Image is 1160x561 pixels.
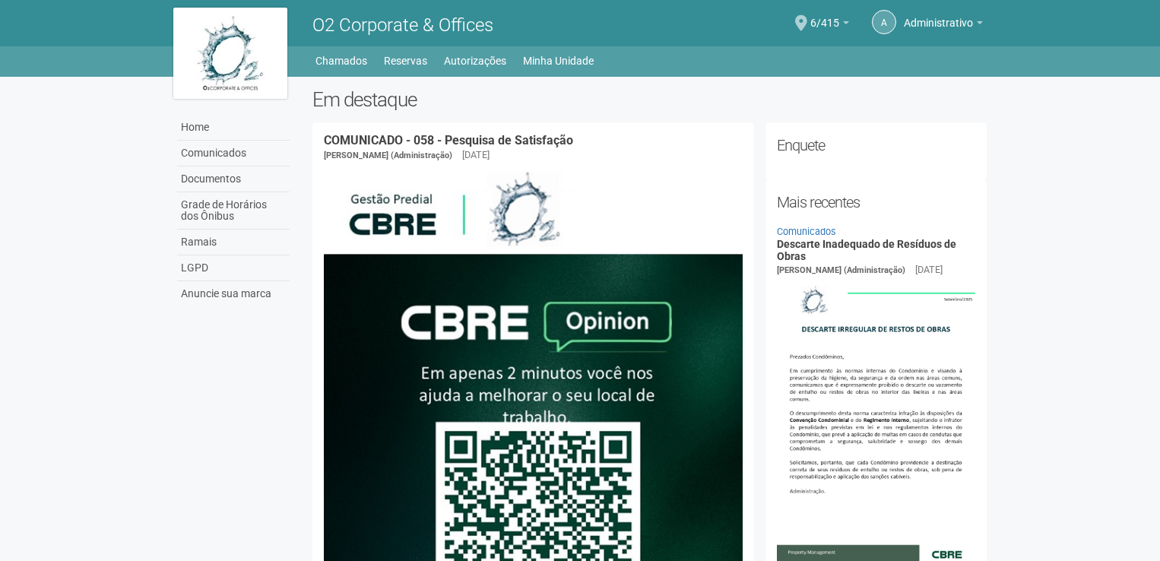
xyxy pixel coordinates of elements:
a: LGPD [177,255,290,281]
a: Minha Unidade [523,50,594,71]
a: Descarte Inadequado de Resíduos de Obras [777,238,956,261]
a: A [872,10,896,34]
span: O2 Corporate & Offices [312,14,493,36]
div: [DATE] [915,263,943,277]
a: Grade de Horários dos Ônibus [177,192,290,230]
h2: Em destaque [312,88,987,111]
a: Autorizações [444,50,506,71]
span: [PERSON_NAME] (Administração) [324,151,452,160]
h2: Enquete [777,134,975,157]
img: logo.jpg [173,8,287,99]
span: 6/415 [810,2,839,29]
a: Documentos [177,166,290,192]
a: Ramais [177,230,290,255]
a: Chamados [315,50,367,71]
h2: Mais recentes [777,191,975,214]
span: [PERSON_NAME] (Administração) [777,265,905,275]
a: Anuncie sua marca [177,281,290,306]
span: Administrativo [904,2,973,29]
a: Comunicados [777,226,836,237]
a: COMUNICADO - 058 - Pesquisa de Satisfação [324,133,573,147]
a: Reservas [384,50,427,71]
div: [DATE] [462,148,490,162]
a: 6/415 [810,19,849,31]
a: Administrativo [904,19,983,31]
a: Comunicados [177,141,290,166]
a: Home [177,115,290,141]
